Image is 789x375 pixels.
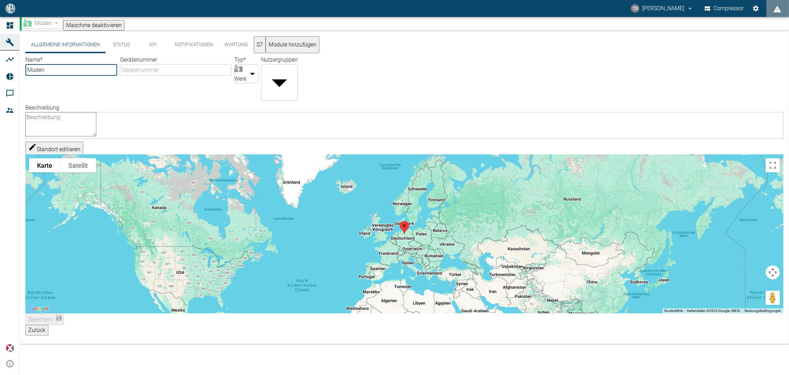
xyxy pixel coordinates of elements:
label: Name * [25,56,43,63]
button: Compressor [703,2,745,15]
label: Gerätenummer [120,56,157,63]
img: Xplore Logo [6,344,14,352]
input: Name [25,64,117,76]
button: Notifikationen [169,36,219,53]
button: Maschine deaktivieren [63,20,125,31]
button: Allgemeine Informationen [25,36,106,53]
label: Nutzergruppen [261,56,298,63]
span: Werk [234,75,247,83]
button: S7 [254,36,266,53]
button: timo.streitbuerger@arcanum-energy.de [630,2,694,15]
label: Beschreibung [25,104,59,111]
button: KPI [137,36,169,53]
input: Gerätenummer [120,64,231,76]
button: Status [106,36,137,53]
div: TS [631,4,639,13]
button: Speichern [25,313,64,325]
span: Müden [35,19,52,27]
button: Standort editieren [25,142,83,155]
button: Einstellungen [749,2,762,15]
button: Wartung [219,36,254,53]
a: Müden [23,19,52,27]
button: Zurück [25,325,48,336]
label: Typ * [234,56,246,63]
img: logo [5,4,16,13]
button: Module hinzufügen [266,36,319,53]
